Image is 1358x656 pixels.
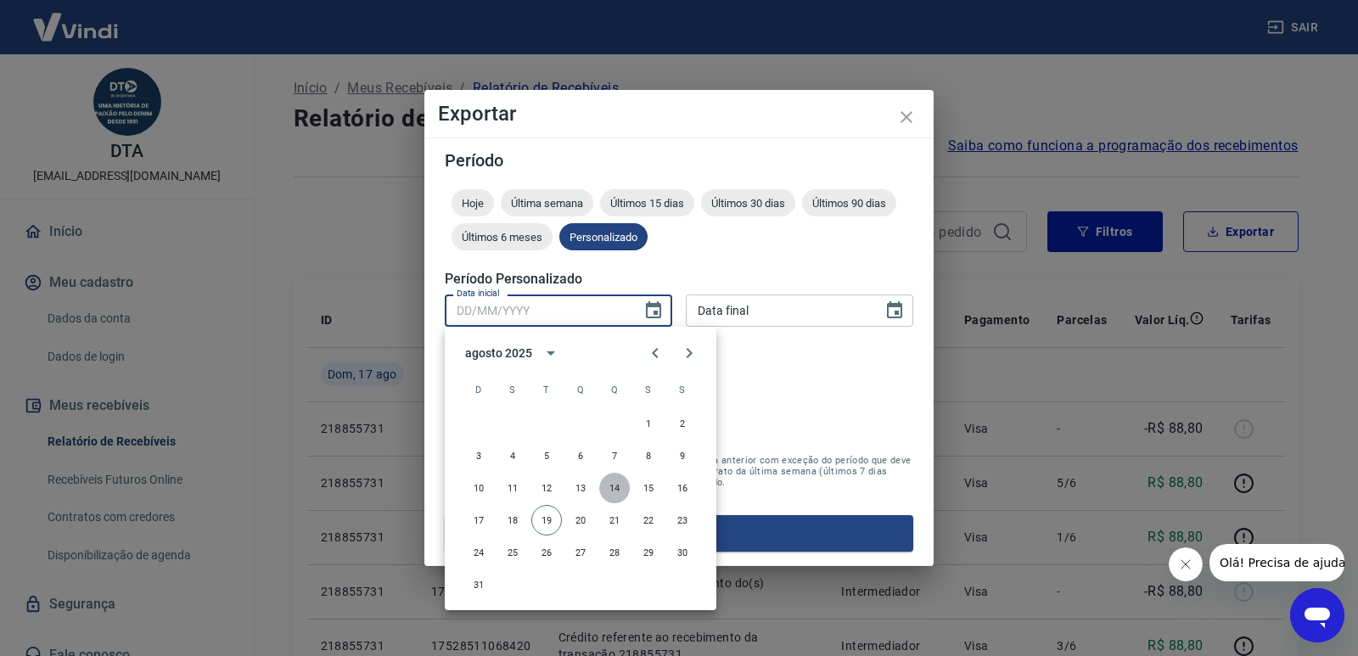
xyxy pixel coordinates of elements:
[465,345,531,362] div: agosto 2025
[667,473,698,503] button: 16
[667,408,698,439] button: 2
[497,373,528,406] span: segunda-feira
[599,505,630,535] button: 21
[463,505,494,535] button: 17
[497,440,528,471] button: 4
[445,152,913,169] h5: Período
[445,271,913,288] h5: Período Personalizado
[565,473,596,503] button: 13
[667,505,698,535] button: 23
[452,231,553,244] span: Últimos 6 meses
[599,537,630,568] button: 28
[600,197,694,210] span: Últimos 15 dias
[452,197,494,210] span: Hoje
[637,294,671,328] button: Choose date
[565,440,596,471] button: 6
[633,408,664,439] button: 1
[463,440,494,471] button: 3
[531,537,562,568] button: 26
[667,537,698,568] button: 30
[599,473,630,503] button: 14
[878,294,912,328] button: Choose date
[438,104,920,124] h4: Exportar
[559,223,648,250] div: Personalizado
[701,197,795,210] span: Últimos 30 dias
[633,505,664,535] button: 22
[497,473,528,503] button: 11
[672,336,706,370] button: Next month
[633,473,664,503] button: 15
[633,373,664,406] span: sexta-feira
[497,505,528,535] button: 18
[531,440,562,471] button: 5
[633,440,664,471] button: 8
[638,336,672,370] button: Previous month
[633,537,664,568] button: 29
[559,231,648,244] span: Personalizado
[501,189,593,216] div: Última semana
[686,294,871,326] input: DD/MM/YYYY
[463,569,494,600] button: 31
[445,294,630,326] input: DD/MM/YYYY
[701,189,795,216] div: Últimos 30 dias
[531,505,562,535] button: 19
[565,537,596,568] button: 27
[501,197,593,210] span: Última semana
[463,373,494,406] span: domingo
[599,440,630,471] button: 7
[599,373,630,406] span: quinta-feira
[452,189,494,216] div: Hoje
[1169,547,1203,581] iframe: Fechar mensagem
[667,373,698,406] span: sábado
[565,373,596,406] span: quarta-feira
[457,287,500,300] label: Data inicial
[886,97,927,137] button: close
[536,339,565,367] button: calendar view is open, switch to year view
[565,505,596,535] button: 20
[802,189,896,216] div: Últimos 90 dias
[452,223,553,250] div: Últimos 6 meses
[802,197,896,210] span: Últimos 90 dias
[497,537,528,568] button: 25
[1290,588,1344,642] iframe: Botão para abrir a janela de mensagens
[531,373,562,406] span: terça-feira
[667,440,698,471] button: 9
[463,473,494,503] button: 10
[531,473,562,503] button: 12
[10,12,143,25] span: Olá! Precisa de ajuda?
[600,189,694,216] div: Últimos 15 dias
[1209,544,1344,581] iframe: Mensagem da empresa
[463,537,494,568] button: 24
